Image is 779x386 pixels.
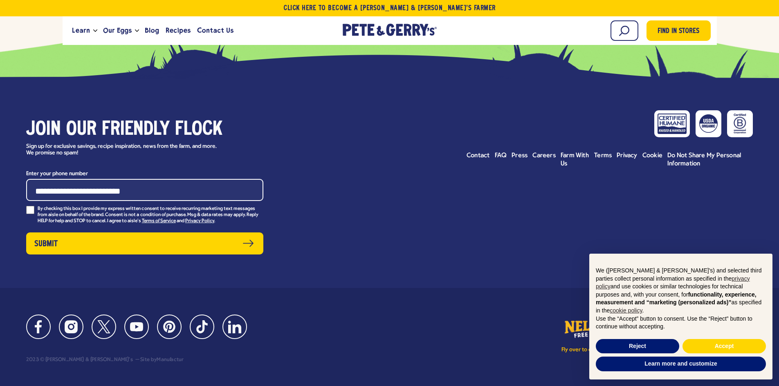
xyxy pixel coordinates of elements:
[103,25,132,36] span: Our Eggs
[141,20,162,42] a: Blog
[495,152,507,159] span: FAQ
[594,152,612,160] a: Terms
[26,232,263,254] button: Submit
[142,219,176,224] a: Terms of Service
[157,357,184,363] a: Manufactur
[617,152,638,160] a: Privacy
[561,347,622,353] p: Fly over to our sister site
[512,152,528,159] span: Press
[26,169,263,179] label: Enter your phone number
[667,152,753,168] a: Do Not Share My Personal Information
[100,20,135,42] a: Our Eggs
[26,357,133,363] div: 2023 © [PERSON_NAME] & [PERSON_NAME]'s
[69,20,93,42] a: Learn
[610,307,642,314] a: cookie policy
[596,315,766,331] p: Use the “Accept” button to consent. Use the “Reject” button to continue without accepting.
[658,26,699,37] span: Find in Stores
[596,339,679,354] button: Reject
[532,152,556,160] a: Careers
[617,152,638,159] span: Privacy
[596,357,766,371] button: Learn more and customize
[667,152,741,167] span: Do Not Share My Personal Information
[682,339,766,354] button: Accept
[162,20,194,42] a: Recipes
[642,152,662,159] span: Cookie
[166,25,191,36] span: Recipes
[596,267,766,315] p: We ([PERSON_NAME] & [PERSON_NAME]'s) and selected third parties collect personal information as s...
[38,206,263,224] p: By checking this box I provide my express written consent to receive recurring marketing text mes...
[647,20,711,41] a: Find in Stores
[26,206,34,214] input: By checking this box I provide my express written consent to receive recurring marketing text mes...
[93,29,97,32] button: Open the dropdown menu for Learn
[467,152,490,160] a: Contact
[145,25,159,36] span: Blog
[561,317,622,353] a: Fly over to our sister site
[197,25,233,36] span: Contact Us
[26,118,263,141] h3: Join our friendly flock
[561,152,589,167] span: Farm With Us
[512,152,528,160] a: Press
[561,152,589,168] a: Farm With Us
[135,29,139,32] button: Open the dropdown menu for Our Eggs
[134,357,184,363] div: Site by
[194,20,237,42] a: Contact Us
[185,219,214,224] a: Privacy Policy
[611,20,638,41] input: Search
[495,152,507,160] a: FAQ
[532,152,556,159] span: Careers
[594,152,612,159] span: Terms
[26,143,224,157] p: Sign up for exclusive savings, recipe inspiration, news from the farm, and more. We promise no spam!
[642,152,662,160] a: Cookie
[467,152,753,168] ul: Footer menu
[72,25,90,36] span: Learn
[467,152,490,159] span: Contact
